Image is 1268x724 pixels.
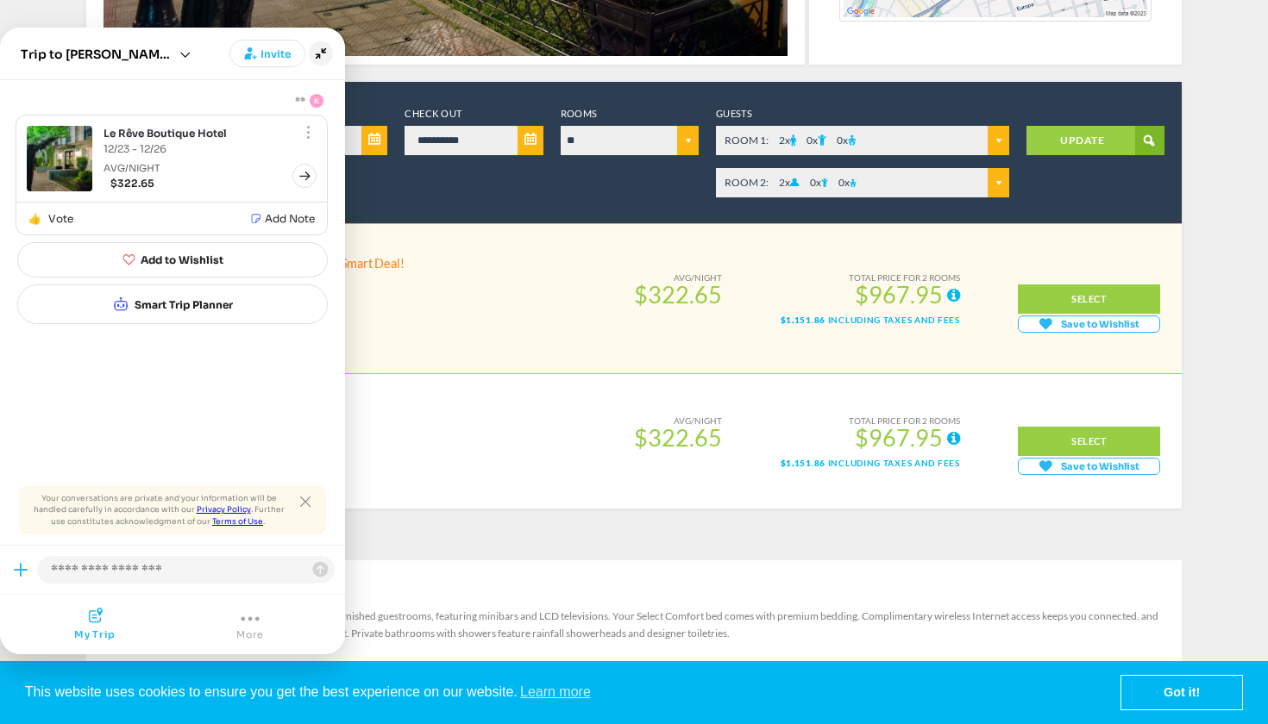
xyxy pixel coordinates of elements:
[25,679,1120,705] span: This website uses cookies to ensure you get the best experience on our website.
[781,415,960,428] small: TOTAL PRICE FOR 2 ROOMS
[405,106,543,122] label: Check Out
[781,430,960,449] span: $967.95
[104,608,1164,643] div: Make yourself at home in one of the 31 individually furnished guestrooms, featuring minibars and ...
[634,415,722,428] small: AVG/NIGHT
[781,315,825,325] span: $1,151.86
[634,430,722,446] span: $322.65
[838,176,844,189] span: 0
[634,287,722,303] span: $322.65
[561,106,699,122] label: Rooms
[716,126,1009,155] span: x x x
[779,176,785,189] span: 2
[1026,126,1164,155] a: UPDATE
[315,254,612,273] div: Smart Deal!
[828,458,960,468] span: Including taxes and fees
[1121,676,1242,710] a: dismiss cookie message
[725,134,769,147] span: ROOM 1:
[781,271,960,284] small: TOTAL PRICE FOR 2 ROOMS
[1018,427,1160,456] a: SELECT
[1018,458,1160,475] gamitee-button: Get your friends' opinions
[807,134,813,147] span: 0
[634,271,722,284] small: AVG/NIGHT
[781,458,825,468] span: $1,151.86
[1018,284,1160,314] a: SELECT
[781,287,960,306] span: $967.95
[104,577,1164,595] h4: About Le Rêve Boutique Hotel
[810,176,816,189] span: 0
[837,134,843,147] span: 0
[725,176,769,189] span: ROOM 2:
[1018,315,1160,333] gamitee-button: Get your friends' opinions
[518,679,593,705] a: learn more about cookies
[716,168,1009,197] span: x x x
[658,31,788,61] div: Sticky experience
[716,106,1009,122] label: Guests
[779,134,785,147] span: 2
[828,315,960,325] span: Including taxes and fees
